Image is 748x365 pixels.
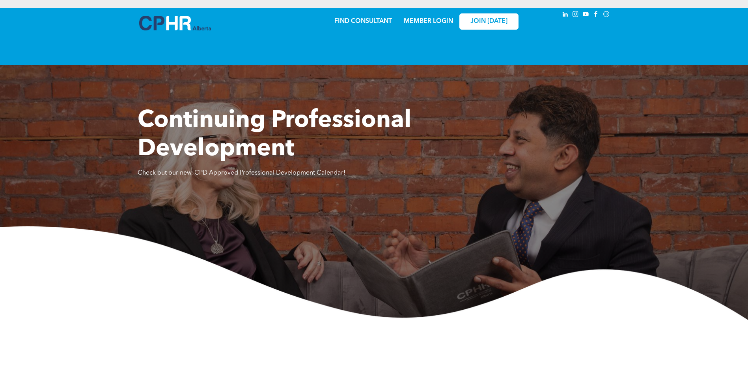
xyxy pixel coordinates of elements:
a: linkedin [561,10,570,21]
a: facebook [592,10,601,21]
span: JOIN [DATE] [470,18,507,25]
a: MEMBER LOGIN [404,18,453,24]
a: Social network [602,10,611,21]
a: JOIN [DATE] [459,13,519,30]
a: youtube [582,10,590,21]
a: FIND CONSULTANT [334,18,392,24]
span: Continuing Professional Development [138,109,411,161]
img: A blue and white logo for cp alberta [139,16,211,30]
span: Check out our new, CPD Approved Professional Development Calendar! [138,170,345,176]
a: instagram [571,10,580,21]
